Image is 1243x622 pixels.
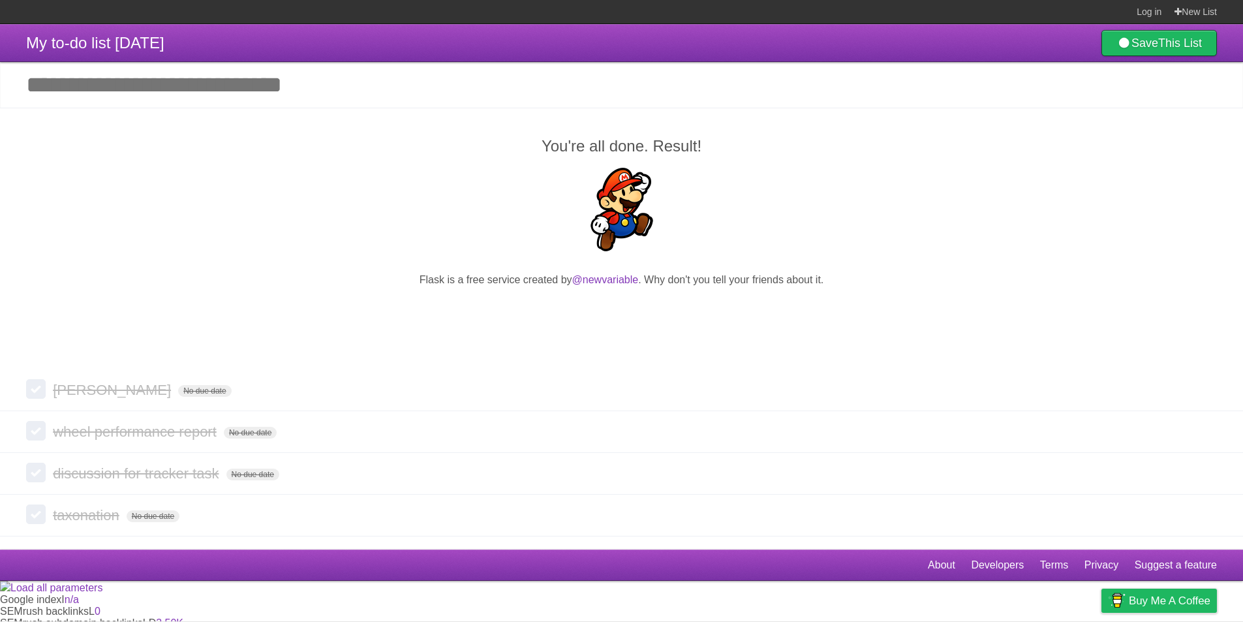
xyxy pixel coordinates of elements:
a: 0 [95,606,100,617]
span: I [61,594,64,605]
iframe: X Post Button [598,304,645,322]
span: My to-do list [DATE] [26,34,164,52]
a: Buy me a coffee [1101,589,1217,613]
span: taxonation [53,507,123,523]
label: Done [26,505,46,524]
a: n/a [65,594,79,605]
span: No due date [127,510,179,522]
a: Privacy [1084,553,1118,578]
label: Done [26,421,46,441]
span: [PERSON_NAME] [53,382,174,398]
a: Developers [971,553,1024,578]
span: No due date [224,427,277,439]
img: Super Mario [580,168,664,251]
a: Terms [1040,553,1069,578]
span: wheel performance report [53,424,220,440]
h2: You're all done. Result! [26,134,1217,158]
a: @newvariable [572,274,639,285]
a: About [928,553,955,578]
label: Done [26,463,46,482]
b: This List [1158,37,1202,50]
label: Done [26,379,46,399]
span: discussion for tracker task [53,465,222,482]
span: No due date [178,385,231,397]
img: Buy me a coffee [1108,589,1126,612]
p: Flask is a free service created by . Why don't you tell your friends about it. [26,272,1217,288]
span: No due date [226,469,279,480]
span: Load all parameters [10,582,102,593]
a: SaveThis List [1101,30,1217,56]
a: Suggest a feature [1135,553,1217,578]
span: Buy me a coffee [1129,589,1210,612]
span: L [89,606,95,617]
